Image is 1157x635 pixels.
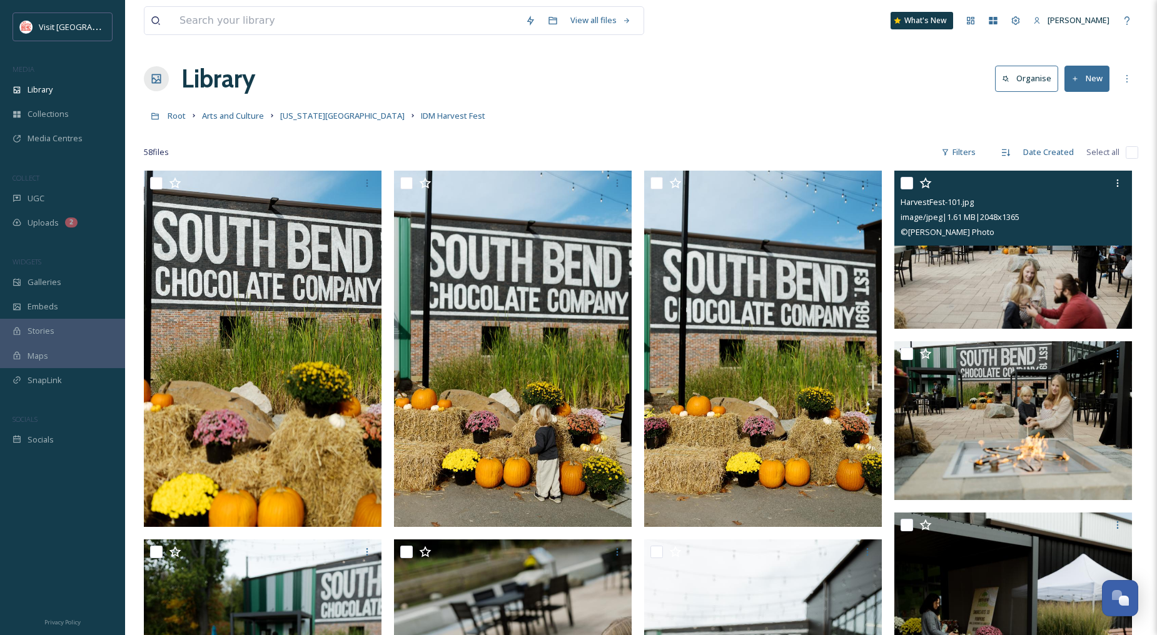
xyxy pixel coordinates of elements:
[564,8,637,32] a: View all files
[1102,580,1138,616] button: Open Chat
[901,226,994,237] span: © [PERSON_NAME] Photo
[995,66,1064,91] a: Organise
[280,110,405,121] span: [US_STATE][GEOGRAPHIC_DATA]
[894,171,1132,329] img: HarvestFest-101.jpg
[280,108,405,123] a: [US_STATE][GEOGRAPHIC_DATA]
[995,66,1058,91] button: Organise
[28,84,53,96] span: Library
[13,414,38,424] span: SOCIALS
[168,108,186,123] a: Root
[28,192,44,204] span: UGC
[28,301,58,312] span: Embeds
[20,21,33,33] img: vsbm-stackedMISH_CMYKlogo2017.jpg
[1017,140,1080,164] div: Date Created
[44,618,81,626] span: Privacy Policy
[39,21,136,32] span: Visit [GEOGRAPHIC_DATA]
[1048,14,1109,26] span: [PERSON_NAME]
[891,12,953,29] a: What's New
[13,257,41,266] span: WIDGETS
[28,350,48,362] span: Maps
[28,276,61,288] span: Galleries
[935,140,982,164] div: Filters
[168,110,186,121] span: Root
[1064,66,1109,91] button: New
[202,110,264,121] span: Arts and Culture
[173,7,519,34] input: Search your library
[901,211,1019,222] span: image/jpeg | 1.61 MB | 2048 x 1365
[202,108,264,123] a: Arts and Culture
[13,173,39,182] span: COLLECT
[144,171,381,527] img: HarvestFest-103.jpg
[181,60,255,97] a: Library
[28,374,62,386] span: SnapLink
[394,171,632,527] img: HarvestFest-104.jpg
[144,146,169,158] span: 58 file s
[28,108,69,120] span: Collections
[901,196,974,207] span: HarvestFest-101.jpg
[1086,146,1119,158] span: Select all
[644,171,882,527] img: HarvestFest-102.jpg
[1027,8,1116,32] a: [PERSON_NAME]
[894,341,1132,500] img: HarvestFest-097.jpg
[65,217,78,227] div: 2
[28,217,59,229] span: Uploads
[13,64,34,74] span: MEDIA
[28,434,54,446] span: Socials
[421,110,485,121] span: IDM Harvest Fest
[44,614,81,629] a: Privacy Policy
[421,108,485,123] a: IDM Harvest Fest
[28,325,54,337] span: Stories
[28,132,83,144] span: Media Centres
